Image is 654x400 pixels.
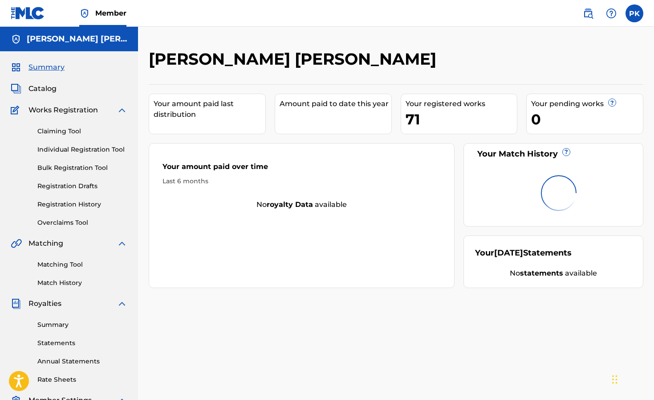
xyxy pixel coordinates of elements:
img: MLC Logo [11,7,45,20]
span: Matching [28,238,63,249]
a: Match History [37,278,127,288]
a: CatalogCatalog [11,83,57,94]
div: Your Statements [475,247,572,259]
a: Registration Drafts [37,181,127,191]
div: 71 [406,109,517,129]
a: SummarySummary [11,62,65,73]
span: ? [609,99,616,106]
img: Royalties [11,298,21,309]
a: Overclaims Tool [37,218,127,227]
iframe: Resource Center [629,261,654,334]
div: Your amount paid over time [162,161,441,177]
span: Summary [28,62,65,73]
div: Your pending works [531,99,643,109]
span: Catalog [28,83,57,94]
div: Your registered works [406,99,517,109]
span: Member [95,8,126,18]
span: Royalties [28,298,61,309]
a: Matching Tool [37,260,127,269]
span: [DATE] [494,248,523,258]
a: Rate Sheets [37,375,127,384]
div: User Menu [626,4,643,22]
div: Amount paid to date this year [280,99,391,109]
img: expand [117,105,127,115]
iframe: Chat Widget [609,357,654,400]
h2: [PERSON_NAME] [PERSON_NAME] [149,49,441,69]
img: Matching [11,238,22,249]
div: 0 [531,109,643,129]
div: No available [475,268,632,279]
a: Annual Statements [37,357,127,366]
img: search [583,8,593,19]
div: Help [602,4,620,22]
a: Summary [37,320,127,330]
a: Individual Registration Tool [37,145,127,154]
strong: royalty data [267,200,313,209]
span: Works Registration [28,105,98,115]
div: Glisser [612,366,617,393]
div: Your amount paid last distribution [154,99,265,120]
a: Bulk Registration Tool [37,163,127,173]
img: help [606,8,617,19]
img: expand [117,298,127,309]
div: Your Match History [475,148,632,160]
img: Summary [11,62,21,73]
a: Claiming Tool [37,127,127,136]
span: ? [563,148,570,156]
img: Catalog [11,83,21,94]
img: Top Rightsholder [79,8,90,19]
img: expand [117,238,127,249]
img: Accounts [11,34,21,45]
strong: statements [520,269,563,277]
h5: Paul Hervé Konaté [27,34,127,44]
a: Statements [37,338,127,348]
div: Last 6 months [162,177,441,186]
a: Registration History [37,200,127,209]
img: preloader [534,168,584,218]
div: Widget de chat [609,357,654,400]
div: No available [149,199,454,210]
img: Works Registration [11,105,22,115]
a: Public Search [579,4,597,22]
